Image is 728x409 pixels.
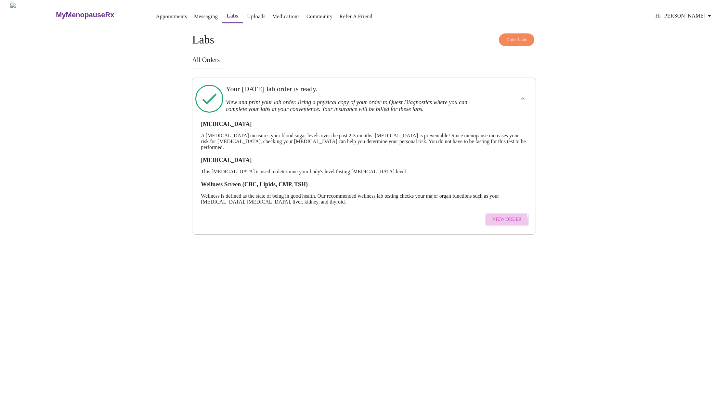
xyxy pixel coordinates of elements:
span: View Order [492,216,522,224]
span: Hi [PERSON_NAME] [656,11,713,20]
button: show more [515,91,530,106]
button: Appointments [153,10,190,23]
a: Labs [227,11,239,20]
button: Messaging [191,10,220,23]
a: Appointments [156,12,187,21]
a: Community [306,12,333,21]
a: View Order [484,210,530,229]
button: Order Labs [499,33,534,46]
button: Community [304,10,335,23]
h3: [MEDICAL_DATA] [201,157,527,164]
button: Hi [PERSON_NAME] [653,9,716,22]
h3: MyMenopauseRx [56,11,114,19]
button: View Order [485,213,529,226]
a: Uploads [247,12,266,21]
a: MyMenopauseRx [55,4,140,26]
button: Refer a Friend [337,10,375,23]
img: MyMenopauseRx Logo [10,3,55,27]
p: Wellness is defined as the state of being in good health. Our recommended wellness lab testing ch... [201,193,527,205]
button: Labs [222,9,243,23]
a: Messaging [194,12,218,21]
h3: Wellness Screen (CBC, Lipids, CMP, TSH) [201,181,527,188]
h3: All Orders [192,56,536,64]
h3: Your [DATE] lab order is ready. [226,85,469,93]
span: Order Labs [506,36,527,43]
p: A [MEDICAL_DATA] measures your blood sugar levels over the past 2-3 months. [MEDICAL_DATA] is pre... [201,133,527,150]
button: Uploads [244,10,268,23]
a: Medications [272,12,300,21]
button: Medications [270,10,302,23]
p: This [MEDICAL_DATA] is used to determine your body's level fasting [MEDICAL_DATA] level. [201,169,527,175]
a: Refer a Friend [340,12,373,21]
h3: [MEDICAL_DATA] [201,121,527,128]
h4: Labs [192,33,536,46]
h3: View and print your lab order. Bring a physical copy of your order to Quest Diagnostics where you... [226,99,469,113]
